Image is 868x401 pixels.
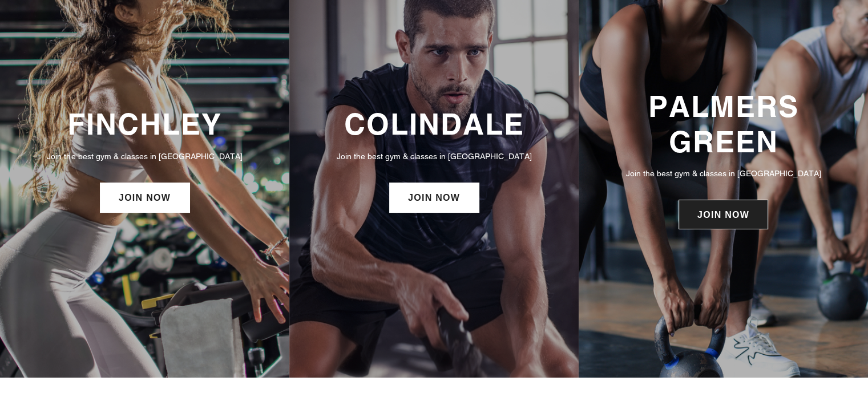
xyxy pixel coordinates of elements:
a: JOIN NOW: Colindale Membership [389,183,479,212]
h3: FINCHLEY [11,107,278,141]
p: Join the best gym & classes in [GEOGRAPHIC_DATA] [11,150,278,163]
p: Join the best gym & classes in [GEOGRAPHIC_DATA] [301,150,567,163]
a: JOIN NOW: Finchley Membership [100,183,189,212]
a: JOIN NOW: Palmers Green Membership [679,200,768,229]
p: Join the best gym & classes in [GEOGRAPHIC_DATA] [590,167,857,180]
h3: COLINDALE [301,107,567,141]
h3: PALMERS GREEN [590,89,857,159]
